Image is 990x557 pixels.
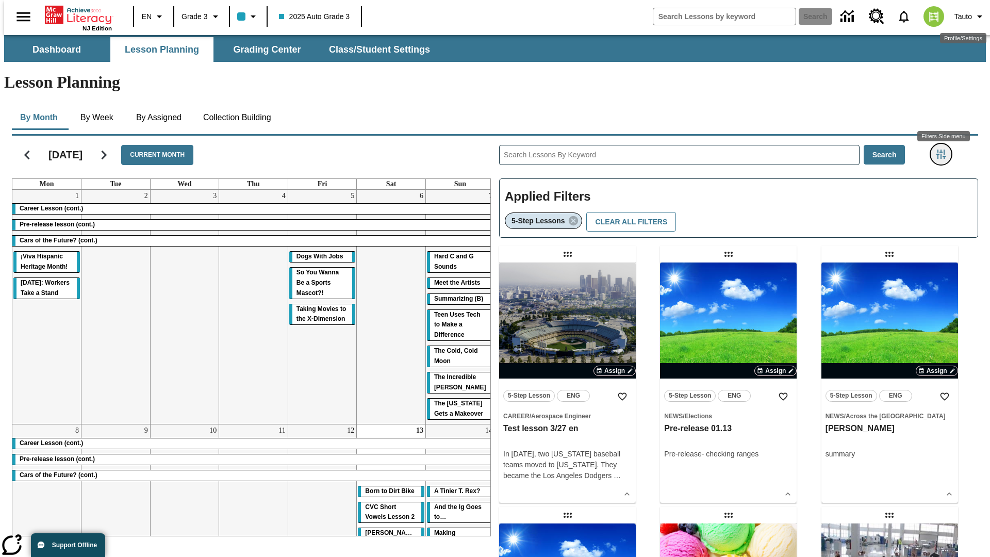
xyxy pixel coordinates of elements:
span: CVC Short Vowels Lesson 2 [365,503,415,521]
div: ¡Viva Hispanic Heritage Month! [13,252,80,272]
button: Profile/Settings [950,7,990,26]
span: 5-Step Lessons [511,217,565,225]
div: Draggable lesson: Test regular lesson [720,507,737,523]
button: Show Details [942,486,957,502]
button: By Week [71,105,123,130]
h3: olga inkwell [826,423,954,434]
span: So You Wanna Be a Sports Mascot?! [296,269,339,297]
td: September 4, 2025 [219,190,288,424]
button: ENG [879,390,912,402]
button: Show Details [619,486,635,502]
h3: Test lesson 3/27 en [503,423,632,434]
span: Cars of the Future? (cont.) [20,471,97,479]
button: Assign Choose Dates [593,366,636,376]
img: avatar image [923,6,944,27]
div: The Incredible Kellee Edwards [427,372,493,393]
span: Support Offline [52,542,97,549]
div: Pre-release lesson (cont.) [12,220,494,230]
span: Career Lesson (cont.) [20,205,83,212]
div: Pre-release lesson (cont.) [12,454,494,465]
span: Teen Uses Tech to Make a Difference [434,311,481,339]
div: Filters Side menu [917,131,970,141]
div: Home [45,4,112,31]
button: Lesson Planning [110,37,213,62]
div: CVC Short Vowels Lesson 2 [358,502,424,523]
div: Remove 5-Step Lessons filter selected item [505,212,582,229]
td: September 1, 2025 [12,190,81,424]
a: September 7, 2025 [487,190,494,202]
button: Support Offline [31,533,105,557]
span: Pre-release lesson (cont.) [20,221,95,228]
div: Teen Uses Tech to Make a Difference [427,310,493,341]
button: Current Month [121,145,193,165]
div: Cars of the Future? (cont.) [12,236,494,246]
span: Career Lesson (cont.) [20,439,83,447]
span: The Cold, Cold Moon [434,347,478,365]
div: Draggable lesson: Test lesson 3/27 en [559,246,576,263]
button: Show Details [780,486,796,502]
a: September 9, 2025 [142,424,150,437]
span: ¡Viva Hispanic Heritage Month! [21,253,68,270]
span: 2025 Auto Grade 3 [279,11,350,22]
span: 5-Step Lesson [669,390,711,401]
div: Meet the Artists [427,278,493,288]
button: Grade: Grade 3, Select a grade [177,7,226,26]
button: Open side menu [8,2,39,32]
button: Add to Favorites [613,387,632,406]
a: September 6, 2025 [418,190,425,202]
a: September 2, 2025 [142,190,150,202]
span: Assign [765,366,786,375]
button: Dashboard [5,37,108,62]
div: Taking Movies to the X-Dimension [289,304,356,325]
a: September 10, 2025 [207,424,219,437]
div: SubNavbar [4,35,986,62]
button: 5-Step Lesson [664,390,716,402]
td: September 5, 2025 [288,190,357,424]
button: By Month [12,105,66,130]
td: September 2, 2025 [81,190,151,424]
span: … [614,471,621,480]
div: lesson details [821,263,958,503]
span: Cars of the Future? (cont.) [20,237,97,244]
div: Profile/Settings [940,33,986,43]
a: Resource Center, Will open in new tab [863,3,890,30]
a: Home [45,5,112,25]
div: lesson details [499,263,636,503]
a: Thursday [245,179,262,189]
button: 5-Step Lesson [826,390,877,402]
button: Collection Building [195,105,279,130]
a: September 8, 2025 [73,424,81,437]
a: September 1, 2025 [73,190,81,202]
a: Tuesday [108,179,123,189]
span: Elections [685,413,712,420]
h3: Pre-release 01.13 [664,423,793,434]
div: So You Wanna Be a Sports Mascot?! [289,268,356,299]
a: Data Center [834,3,863,31]
button: Next [91,142,117,168]
a: September 12, 2025 [345,424,356,437]
span: Tauto [954,11,972,22]
span: ENG [889,390,902,401]
button: Previous [14,142,40,168]
span: News [664,413,683,420]
span: 5-Step Lesson [830,390,872,401]
div: Labor Day: Workers Take a Stand [13,278,80,299]
a: September 14, 2025 [483,424,494,437]
div: A Tinier T. Rex? [427,486,493,497]
button: Assign Choose Dates [754,366,797,376]
a: Wednesday [175,179,193,189]
a: Monday [38,179,56,189]
button: Assign Choose Dates [916,366,958,376]
span: Hard C and G Sounds [434,253,474,270]
div: summary [826,449,954,460]
span: Making Predictions [434,529,468,547]
button: Class color is light blue. Change class color [233,7,263,26]
a: Saturday [384,179,398,189]
a: September 4, 2025 [280,190,288,202]
span: / [844,413,846,420]
button: Class/Student Settings [321,37,438,62]
span: Assign [604,366,625,375]
span: News [826,413,844,420]
div: Pre-release- checking ranges [664,449,793,460]
button: Select a new avatar [917,3,950,30]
